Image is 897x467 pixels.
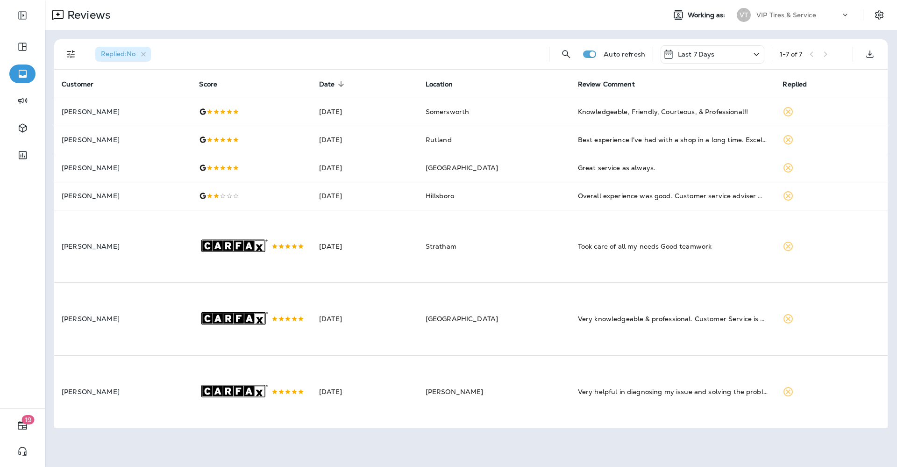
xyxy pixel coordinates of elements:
div: Knowledgeable, Friendly, Courteous, & Professional!! [578,107,768,116]
span: Location [426,80,453,88]
span: 19 [22,415,35,424]
td: [DATE] [312,154,418,182]
div: Very knowledgeable & professional. Customer Service is A+++++ [578,314,768,323]
div: Great service as always. [578,163,768,172]
td: [DATE] [312,98,418,126]
span: Working as: [688,11,727,19]
button: Expand Sidebar [9,6,36,25]
p: Last 7 Days [678,50,715,58]
span: Date [319,80,347,88]
button: Export as CSV [861,45,879,64]
td: [DATE] [312,283,418,356]
p: Reviews [64,8,111,22]
span: Somersworth [426,108,470,116]
span: Customer [62,80,106,88]
div: Took care of all my needs Good teamwork [578,242,768,251]
span: Review Comment [578,80,635,88]
span: Score [199,80,217,88]
span: Replied [783,80,807,88]
span: Date [319,80,335,88]
button: Search Reviews [557,45,576,64]
p: Auto refresh [604,50,645,58]
span: Score [199,80,229,88]
span: Replied : No [101,50,135,58]
td: [DATE] [312,126,418,154]
span: Rutland [426,136,452,144]
p: VIP Tires & Service [756,11,816,19]
p: [PERSON_NAME] [62,108,184,115]
div: Replied:No [95,47,151,62]
button: 19 [9,416,36,435]
span: [PERSON_NAME] [426,388,484,396]
span: Hillsboro [426,192,454,200]
div: 1 - 7 of 7 [780,50,802,58]
p: [PERSON_NAME] [62,243,184,250]
span: Customer [62,80,93,88]
span: [GEOGRAPHIC_DATA] [426,315,498,323]
td: [DATE] [312,182,418,210]
p: [PERSON_NAME] [62,192,184,200]
button: Filters [62,45,80,64]
span: Stratham [426,242,456,251]
p: [PERSON_NAME] [62,136,184,144]
p: [PERSON_NAME] [62,388,184,395]
div: Overall experience was good. Customer service adviser was nice and attentive. The only thing that... [578,191,768,201]
span: Replied [783,80,819,88]
p: [PERSON_NAME] [62,164,184,172]
td: [DATE] [312,210,418,283]
div: Best experience I've had with a shop in a long time. Excellent service, and very skilled techs. [578,135,768,144]
div: VT [737,8,751,22]
span: [GEOGRAPHIC_DATA] [426,164,498,172]
td: [DATE] [312,355,418,428]
p: [PERSON_NAME] [62,315,184,323]
span: Location [426,80,465,88]
div: Very helpful in diagnosing my issue and solving the problem. [578,387,768,396]
button: Settings [871,7,888,23]
span: Review Comment [578,80,647,88]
